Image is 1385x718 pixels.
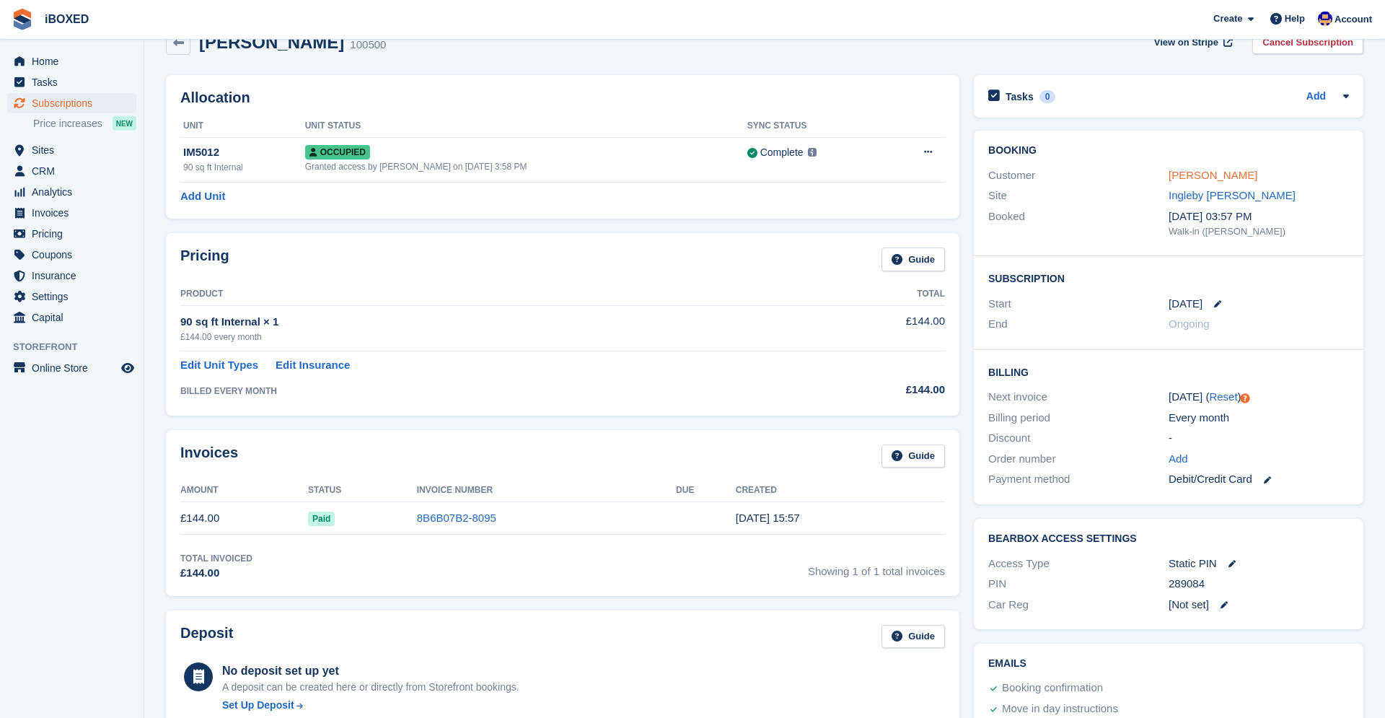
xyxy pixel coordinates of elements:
[305,115,747,138] th: Unit Status
[988,145,1349,157] h2: Booking
[7,307,136,328] a: menu
[222,698,294,713] div: Set Up Deposit
[1285,12,1305,26] span: Help
[180,625,233,649] h2: Deposit
[32,161,118,181] span: CRM
[988,576,1169,592] div: PIN
[199,32,344,52] h2: [PERSON_NAME]
[7,72,136,92] a: menu
[32,286,118,307] span: Settings
[32,93,118,113] span: Subscriptions
[32,266,118,286] span: Insurance
[988,451,1169,468] div: Order number
[7,51,136,71] a: menu
[1252,30,1363,54] a: Cancel Subscription
[802,283,945,306] th: Total
[1169,597,1349,613] div: [Not set]
[988,209,1169,239] div: Booked
[7,93,136,113] a: menu
[988,364,1349,379] h2: Billing
[7,245,136,265] a: menu
[1169,451,1188,468] a: Add
[736,512,800,524] time: 2025-08-08 14:57:50 UTC
[1169,224,1349,239] div: Walk-in ([PERSON_NAME])
[308,479,417,502] th: Status
[1002,680,1103,697] div: Booking confirmation
[180,502,308,535] td: £144.00
[881,248,945,271] a: Guide
[180,565,252,582] div: £144.00
[1006,90,1034,103] h2: Tasks
[7,266,136,286] a: menu
[802,382,945,398] div: £144.00
[1335,12,1372,27] span: Account
[988,271,1349,285] h2: Subscription
[32,358,118,378] span: Online Store
[276,357,350,374] a: Edit Insurance
[33,115,136,131] a: Price increases NEW
[7,286,136,307] a: menu
[1154,35,1218,50] span: View on Stripe
[180,552,252,565] div: Total Invoiced
[1169,189,1296,201] a: Ingleby [PERSON_NAME]
[32,140,118,160] span: Sites
[988,471,1169,488] div: Payment method
[7,140,136,160] a: menu
[760,145,804,160] div: Complete
[988,296,1169,312] div: Start
[1002,701,1118,718] div: Move in day instructions
[7,224,136,244] a: menu
[988,556,1169,572] div: Access Type
[988,430,1169,447] div: Discount
[1169,318,1210,330] span: Ongoing
[417,512,496,524] a: 8B6B07B2-8095
[222,662,519,680] div: No deposit set up yet
[736,479,945,502] th: Created
[1169,296,1202,312] time: 2025-08-07 23:00:00 UTC
[180,115,305,138] th: Unit
[1318,12,1332,26] img: Noor Rashid
[988,533,1349,545] h2: BearBox Access Settings
[808,148,817,157] img: icon-info-grey-7440780725fd019a000dd9b08b2336e03edf1995a4989e88bcd33f0948082b44.svg
[12,9,33,30] img: stora-icon-8386f47178a22dfd0bd8f6a31ec36ba5ce8667c1dd55bd0f319d3a0aa187defe.svg
[988,316,1169,333] div: End
[7,203,136,223] a: menu
[7,358,136,378] a: menu
[1209,390,1237,403] a: Reset
[39,7,94,31] a: iBOXED
[1239,392,1252,405] div: Tooltip anchor
[988,389,1169,406] div: Next invoice
[747,115,885,138] th: Sync Status
[180,283,802,306] th: Product
[119,359,136,377] a: Preview store
[32,307,118,328] span: Capital
[222,680,519,695] p: A deposit can be created here or directly from Storefront bookings.
[7,161,136,181] a: menu
[13,340,144,354] span: Storefront
[1148,30,1236,54] a: View on Stripe
[305,145,370,159] span: Occupied
[988,188,1169,204] div: Site
[988,597,1169,613] div: Car Reg
[350,37,386,53] div: 100500
[180,188,225,205] a: Add Unit
[676,479,736,502] th: Due
[7,182,136,202] a: menu
[881,625,945,649] a: Guide
[417,479,676,502] th: Invoice Number
[180,385,802,398] div: BILLED EVERY MONTH
[180,330,802,343] div: £144.00 every month
[308,512,335,526] span: Paid
[222,698,519,713] a: Set Up Deposit
[802,305,945,351] td: £144.00
[1169,430,1349,447] div: -
[1039,90,1056,103] div: 0
[1169,471,1349,488] div: Debit/Credit Card
[1213,12,1242,26] span: Create
[183,144,305,161] div: IM5012
[32,51,118,71] span: Home
[881,445,945,468] a: Guide
[32,203,118,223] span: Invoices
[1169,209,1349,225] div: [DATE] 03:57 PM
[32,72,118,92] span: Tasks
